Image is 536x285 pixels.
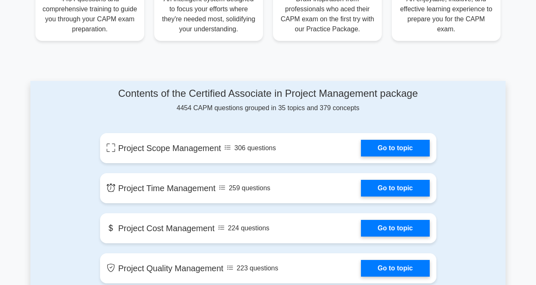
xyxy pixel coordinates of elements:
[361,140,429,156] a: Go to topic
[100,88,436,113] div: 4454 CAPM questions grouped in 35 topics and 379 concepts
[100,88,436,100] h4: Contents of the Certified Associate in Project Management package
[361,180,429,197] a: Go to topic
[361,260,429,277] a: Go to topic
[361,220,429,237] a: Go to topic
